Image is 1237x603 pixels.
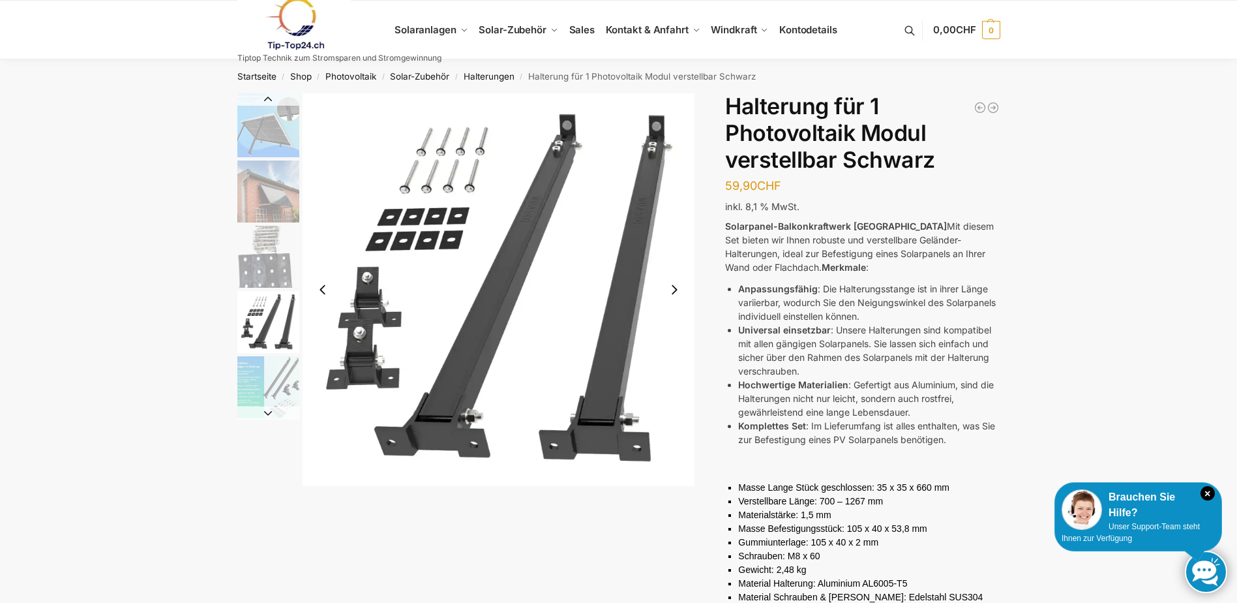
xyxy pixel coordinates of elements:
p: Masse Befestigungsstück: 105 x 40 x 53,8 mm [738,522,1000,536]
img: Halterung Lang [303,93,695,486]
li: 1 / 5 [234,93,299,159]
span: inkl. 8,1 % MwSt. [725,201,799,212]
button: Next slide [237,407,299,420]
bdi: 59,90 [725,179,781,193]
span: Kontodetails [779,23,837,36]
p: Material Halterung: Aluminium AL6005-T5 [738,577,1000,591]
a: Halterung für 2 Photovoltaikmodule verstellbar [974,101,987,114]
span: / [376,72,390,82]
span: Windkraft [711,23,756,36]
strong: Solarpanel-Balkonkraftwerk [GEOGRAPHIC_DATA] [725,221,947,232]
a: Kontakt & Anfahrt [600,1,706,59]
img: schrauben [237,226,299,288]
span: CHF [956,23,976,36]
nav: Breadcrumb [214,59,1023,93]
button: Previous slide [237,93,299,106]
li: 5 / 5 [234,354,299,420]
p: Schrauben: M8 x 60 [738,549,1000,563]
li: 2 / 5 [234,159,299,224]
li: : Die Halterungsstange ist in ihrer Länge variierbar, wodurch Sie den Neigungswinkel des Solarpan... [738,282,1000,323]
a: 0,00CHF 0 [933,10,1000,50]
span: CHF [757,179,781,193]
div: Brauchen Sie Hilfe? [1062,489,1215,521]
a: Kontodetails [774,1,842,59]
li: 4 / 5 [303,93,695,486]
a: Dachmontage-Set für 2 Solarmodule [987,101,1000,114]
span: Sales [569,23,595,36]
img: solarpaneel Halterung Wand Lang Schwarz [237,93,299,157]
a: Startseite [237,71,276,82]
p: Mit diesem Set bieten wir Ihnen robuste und verstellbare Geländer-Halterungen, ideal zur Befestig... [725,219,1000,274]
span: Kontakt & Anfahrt [606,23,689,36]
button: Previous slide [309,276,336,303]
li: : Unsere Halterungen sind kompatibel mit allen gängigen Solarpanels. Sie lassen sich einfach und ... [738,323,1000,378]
p: Masse Lange Stück geschlossen: 35 x 35 x 660 mm [738,481,1000,495]
a: Sales [563,1,600,59]
span: / [449,72,463,82]
span: / [276,72,290,82]
img: Halterung Lang [237,291,299,353]
li: : Im Lieferumfang ist alles enthalten, was Sie zur Befestigung eines PV Solarpanels benötigen. [738,419,1000,446]
p: Tiptop Technik zum Stromsparen und Stromgewinnung [237,54,441,62]
strong: Anpassungsfähig [738,283,818,294]
img: Customer service [1062,489,1102,530]
a: Halterungen [464,71,514,82]
strong: Universal einsetzbar [738,324,831,335]
li: 4 / 5 [234,289,299,354]
strong: Hochwertige Materialien [738,379,848,390]
p: Materialstärke: 1,5 mm [738,508,1000,522]
p: Gummiunterlage: 105 x 40 x 2 mm [738,536,1000,549]
span: 0 [982,21,1000,39]
span: / [514,72,528,82]
i: Schließen [1200,486,1215,501]
a: Photovoltaik [325,71,376,82]
a: Shop [290,71,312,82]
span: 0,00 [933,23,976,36]
a: Windkraft [706,1,774,59]
h1: Halterung für 1 Photovoltaik Modul verstellbar Schwarz [725,93,1000,173]
span: Solar-Zubehör [479,23,546,36]
button: Next slide [661,276,688,303]
li: : Gefertigt aus Aluminium, sind die Halterungen nicht nur leicht, sondern auch rostfrei, gewährle... [738,378,1000,419]
a: Solar-Zubehör [473,1,563,59]
p: Gewicht: 2,48 kg [738,563,1000,577]
span: Solaranlagen [395,23,456,36]
p: Verstellbare Länge: 700 – 1267 mm [738,495,1000,508]
img: Wandbefestigung [237,161,299,223]
strong: Merkmale [822,262,866,273]
a: Solar-Zubehör [390,71,449,82]
li: 3 / 5 [234,224,299,289]
span: Unser Support-Team steht Ihnen zur Verfügung [1062,522,1200,543]
span: / [312,72,325,82]
img: Teleskophalterung Schwarz [237,356,299,418]
strong: Komplettes Set [738,420,806,431]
